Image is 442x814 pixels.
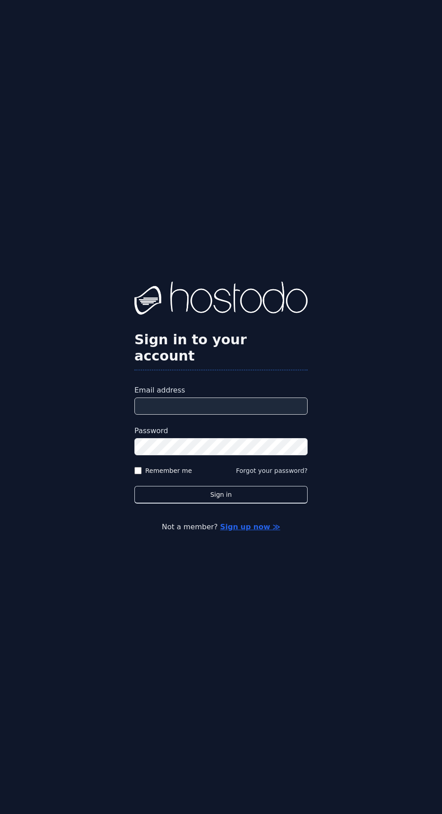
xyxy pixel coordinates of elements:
label: Remember me [145,466,192,475]
img: Hostodo [134,282,308,318]
label: Password [134,425,308,436]
h2: Sign in to your account [134,332,308,364]
p: Not a member? [11,522,431,532]
button: Sign in [134,486,308,504]
a: Sign up now ≫ [220,523,280,531]
button: Forgot your password? [236,466,308,475]
label: Email address [134,385,308,396]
